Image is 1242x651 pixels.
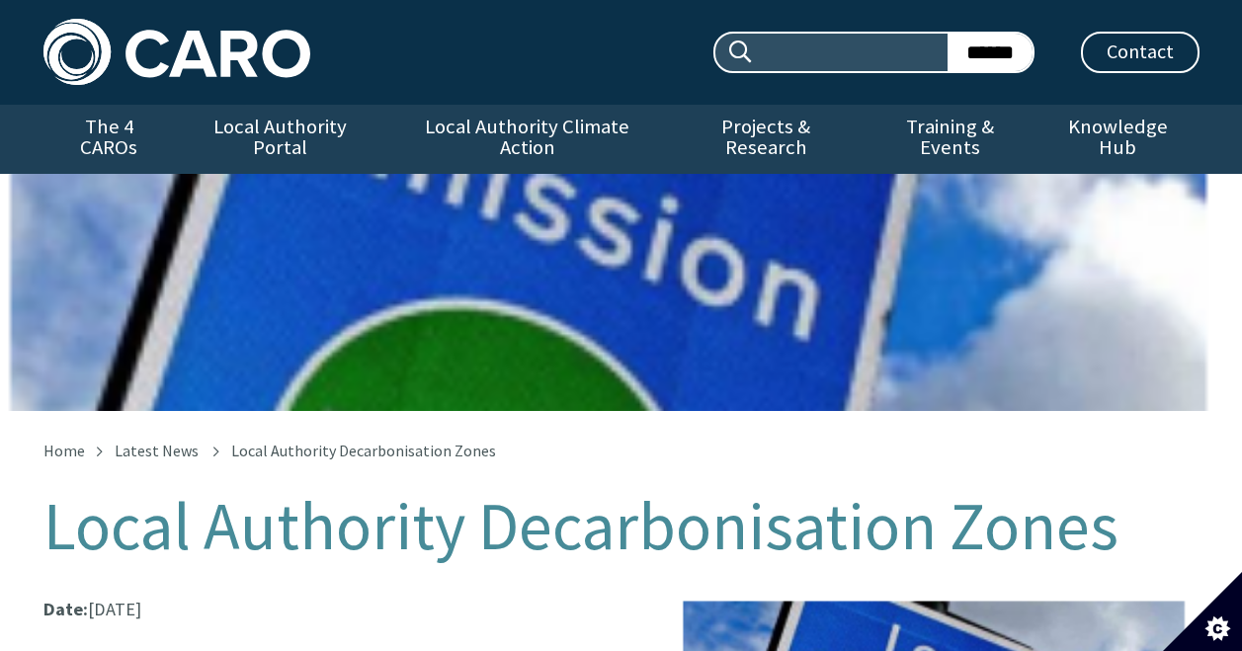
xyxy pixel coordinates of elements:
[43,105,175,174] a: The 4 CAROs
[231,441,496,460] span: Local Authority Decarbonisation Zones
[43,595,1200,623] p: [DATE]
[1081,32,1200,73] a: Contact
[668,105,864,174] a: Projects & Research
[43,19,310,85] img: Caro logo
[43,598,88,620] strong: Date:
[115,441,199,460] a: Latest News
[1163,572,1242,651] button: Set cookie preferences
[43,441,85,460] a: Home
[386,105,668,174] a: Local Authority Climate Action
[175,105,386,174] a: Local Authority Portal
[43,490,1200,563] h1: Local Authority Decarbonisation Zones
[864,105,1036,174] a: Training & Events
[1036,105,1199,174] a: Knowledge Hub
